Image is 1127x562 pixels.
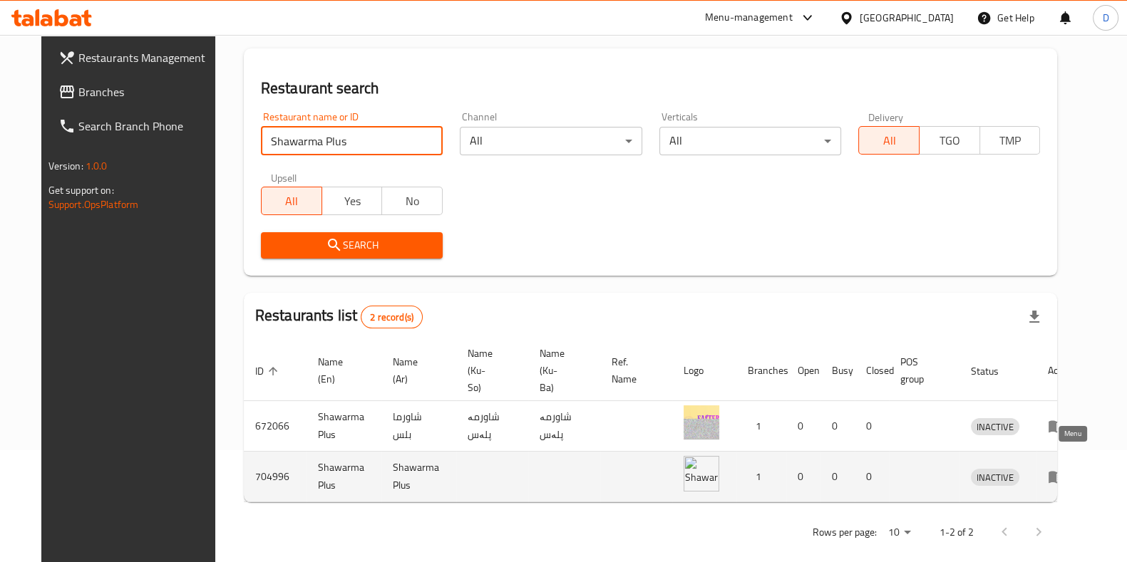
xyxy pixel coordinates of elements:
button: No [381,187,443,215]
td: شاورمە پلەس [528,401,600,452]
p: 1-2 of 2 [939,524,973,541]
a: Support.OpsPlatform [48,195,139,214]
img: Shawarma Plus [684,405,719,441]
button: Search [261,232,443,259]
span: Name (Ku-So) [468,345,511,396]
label: Delivery [868,112,904,122]
h2: Restaurants list [255,305,423,328]
div: INACTIVE [971,469,1019,486]
span: Restaurants Management [78,49,218,66]
button: TMP [979,126,1041,155]
td: شاورما بلس [381,401,456,452]
span: All [267,191,317,212]
div: Menu-management [705,9,793,26]
span: Name (Ku-Ba) [540,345,583,396]
span: 2 record(s) [361,311,422,324]
input: Search for restaurant name or ID.. [261,127,443,155]
td: 0 [786,401,820,452]
button: All [261,187,322,215]
table: enhanced table [244,340,1086,502]
td: 0 [820,401,855,452]
td: 0 [855,452,889,502]
th: Open [786,340,820,401]
button: All [858,126,920,155]
td: Shawarma Plus [381,452,456,502]
span: Get support on: [48,181,114,199]
span: Version: [48,157,83,175]
div: Menu [1048,417,1074,434]
label: Upsell [271,172,297,182]
th: Action [1036,340,1086,401]
td: 704996 [244,452,307,502]
span: All [865,130,914,151]
div: Rows per page: [882,522,916,543]
span: POS group [900,353,942,387]
td: 0 [786,452,820,502]
div: All [460,127,642,155]
div: Export file [1017,300,1051,334]
span: Search [272,236,431,254]
span: TMP [986,130,1035,151]
h2: Restaurant search [261,78,1041,99]
a: Restaurants Management [47,41,230,75]
td: 0 [820,452,855,502]
span: Yes [328,191,377,212]
span: Branches [78,83,218,100]
span: 1.0.0 [86,157,108,175]
th: Closed [855,340,889,401]
th: Branches [736,340,786,401]
span: Name (En) [318,353,364,387]
a: Branches [47,75,230,109]
span: D [1102,10,1108,26]
td: Shawarma Plus [307,452,381,502]
div: All [659,127,841,155]
span: Status [971,363,1017,380]
div: Total records count [361,306,423,328]
span: Name (Ar) [393,353,439,387]
td: 0 [855,401,889,452]
th: Logo [672,340,736,401]
span: ID [255,363,282,380]
span: INACTIVE [971,469,1019,486]
td: Shawarma Plus [307,401,381,452]
span: No [388,191,437,212]
img: Shawarma Plus [684,456,719,491]
th: Busy [820,340,855,401]
span: Search Branch Phone [78,118,218,135]
span: TGO [925,130,974,151]
button: TGO [919,126,980,155]
a: Search Branch Phone [47,109,230,143]
td: 1 [736,401,786,452]
button: Yes [321,187,383,215]
div: [GEOGRAPHIC_DATA] [860,10,954,26]
span: Ref. Name [612,353,655,387]
span: INACTIVE [971,419,1019,435]
p: Rows per page: [812,524,876,541]
div: INACTIVE [971,418,1019,435]
td: شاورمە پلەس [456,401,528,452]
td: 1 [736,452,786,502]
td: 672066 [244,401,307,452]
